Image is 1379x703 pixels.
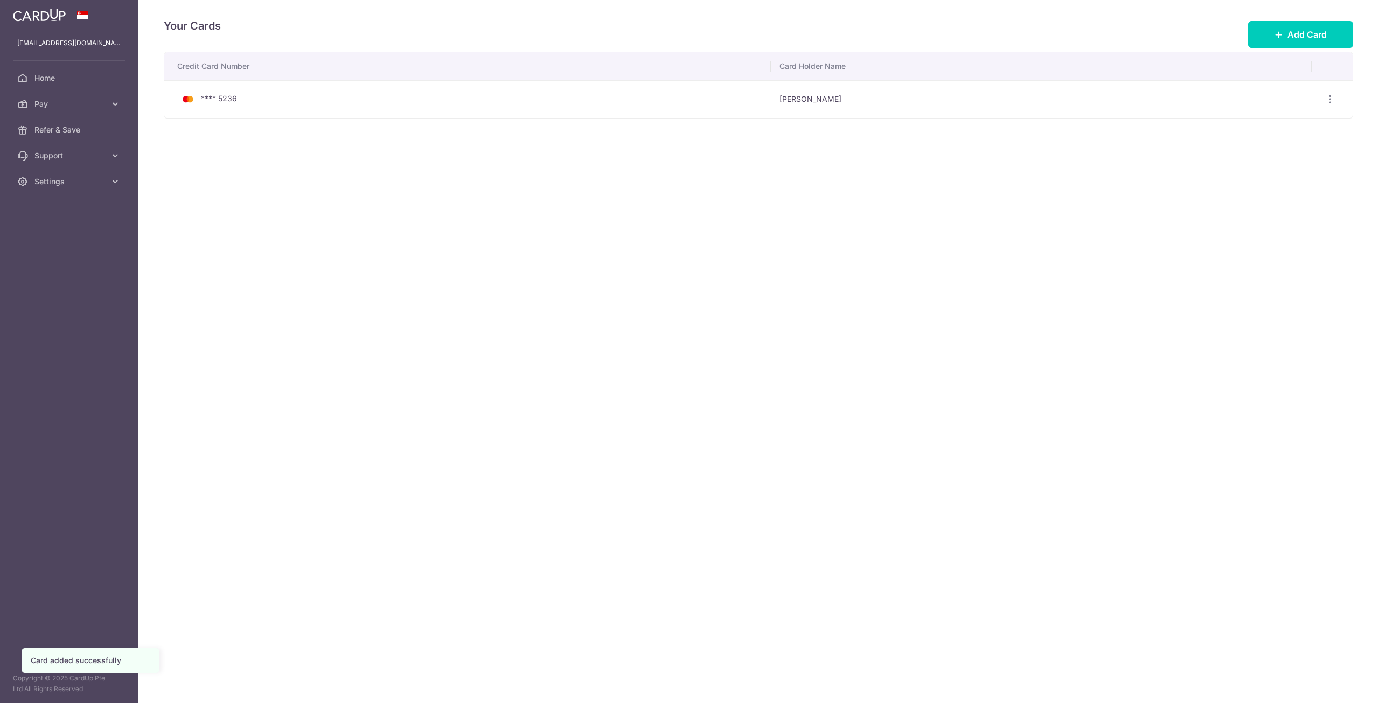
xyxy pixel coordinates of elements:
[1287,28,1327,41] span: Add Card
[1310,671,1368,698] iframe: Opens a widget where you can find more information
[771,52,1311,80] th: Card Holder Name
[164,17,221,34] h4: Your Cards
[34,150,106,161] span: Support
[771,80,1311,118] td: [PERSON_NAME]
[17,38,121,48] p: [EMAIL_ADDRESS][DOMAIN_NAME]
[177,93,199,106] img: Bank Card
[34,124,106,135] span: Refer & Save
[164,52,771,80] th: Credit Card Number
[34,99,106,109] span: Pay
[34,176,106,187] span: Settings
[1248,21,1353,48] button: Add Card
[13,9,66,22] img: CardUp
[34,73,106,83] span: Home
[31,655,150,666] div: Card added successfully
